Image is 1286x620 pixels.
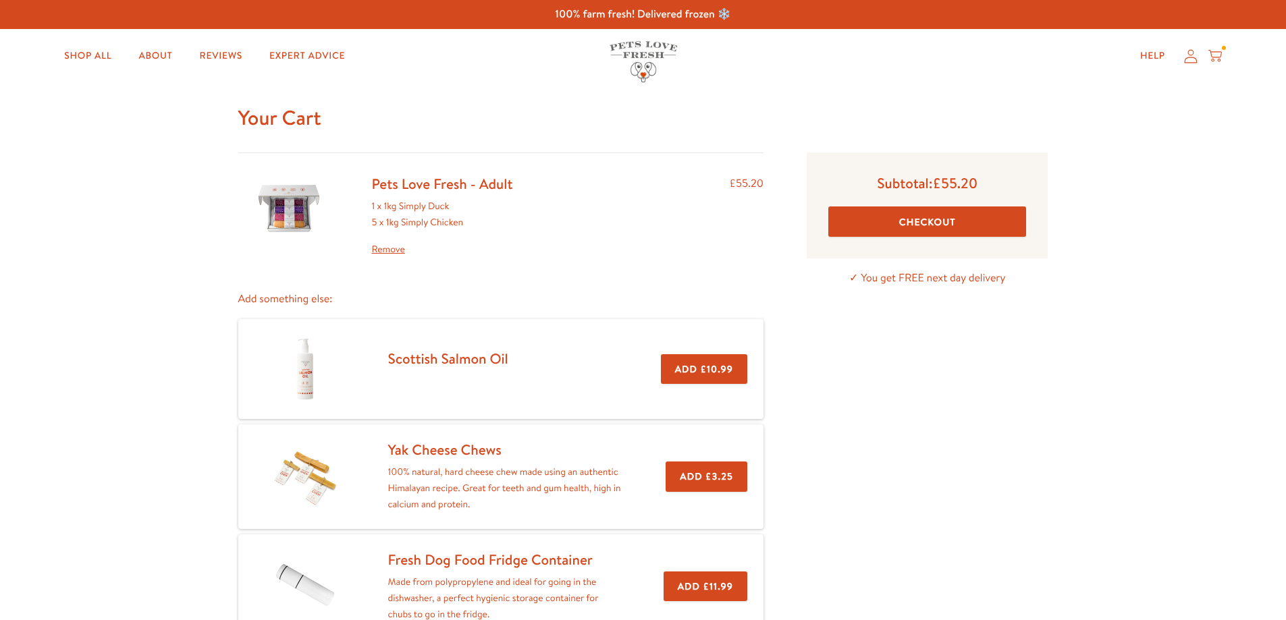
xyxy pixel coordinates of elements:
[271,335,339,403] img: Scottish Salmon Oil
[271,443,339,510] img: Yak Cheese Chews
[610,41,677,82] img: Pets Love Fresh
[388,440,502,459] a: Yak Cheese Chews
[189,43,253,69] a: Reviews
[238,290,764,308] p: Add something else:
[372,242,513,258] a: Remove
[828,206,1026,237] button: Checkout
[128,43,183,69] a: About
[388,464,623,512] p: 100% natural, hard cheese chew made using an authentic Himalayan recipe. Great for teeth and gum ...
[664,571,747,602] button: Add £11.99
[388,349,508,368] a: Scottish Salmon Oil
[729,175,763,258] div: £55.20
[372,174,513,194] a: Pets Love Fresh - Adult
[271,554,339,619] img: Fresh Dog Food Fridge Container
[372,198,513,257] div: 1 x 1kg Simply Duck 5 x 1kg Simply Chicken
[932,173,977,193] span: £55.20
[828,174,1026,192] p: Subtotal:
[238,105,1048,131] h1: Your Cart
[53,43,122,69] a: Shop All
[661,354,747,385] button: Add £10.99
[388,550,593,569] a: Fresh Dog Food Fridge Container
[259,43,356,69] a: Expert Advice
[666,461,747,492] button: Add £3.25
[1129,43,1176,69] a: Help
[807,269,1048,287] p: ✓ You get FREE next day delivery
